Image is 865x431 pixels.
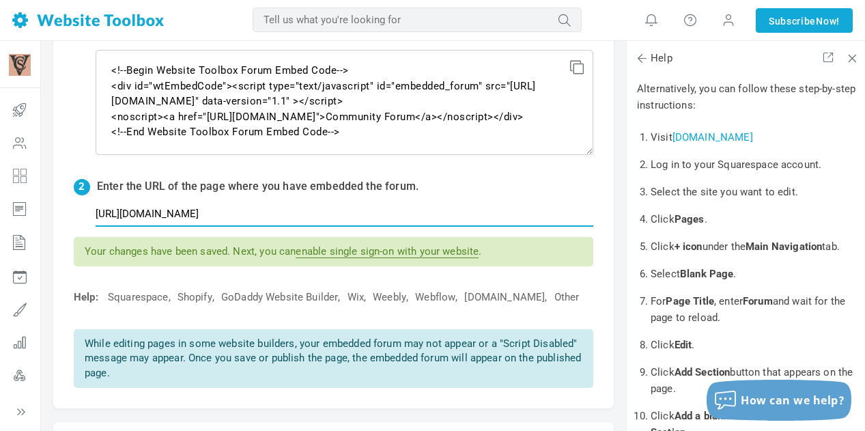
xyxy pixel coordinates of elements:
[651,359,857,402] li: Click button that appears on the page.
[666,295,714,307] b: Page Title
[178,290,212,305] a: Shopify
[756,8,853,33] a: SubscribeNow!
[67,290,593,305] div: , , , , , , ,
[651,288,857,331] li: For , enter and wait for the page to reload.
[651,233,857,260] li: Click under the tab.
[675,410,766,422] b: Add a blank section
[97,179,419,195] p: Enter the URL of the page where you have embedded the forum.
[651,151,857,178] li: Log in to your Squarespace account.
[680,268,734,280] b: Blank Page
[675,366,731,378] b: Add Section
[9,54,31,76] img: VCS_Logo_NewWebsiteBackground.png
[707,380,851,421] button: How can we help?
[221,290,338,305] a: GoDaddy Website Builder
[743,295,773,307] b: Forum
[464,290,545,305] a: [DOMAIN_NAME]
[554,290,580,305] a: Other
[635,51,649,65] span: Back
[675,339,692,351] b: Edit
[651,206,857,233] li: Click .
[746,240,822,253] b: Main Navigation
[74,237,593,266] p: Your changes have been saved. Next, you can .
[96,50,593,155] textarea: <!--Begin Website Toolbox Forum Embed Code--> <div id="wtEmbedCode"><script type="text/javascript...
[675,240,703,253] b: + icon
[675,213,705,225] b: Pages
[672,131,753,143] a: [DOMAIN_NAME]
[651,260,857,288] li: Select .
[651,178,857,206] li: Select the site you want to edit.
[651,331,857,359] li: Click .
[637,81,857,113] p: Alternatively, you can follow these step-by-step instructions:
[348,290,364,305] a: Wix
[373,290,406,305] a: Weebly
[415,290,455,305] a: Webflow
[74,179,90,195] span: 2
[74,291,98,303] span: Help:
[74,329,593,388] p: While editing pages in some website builders, your embedded forum may not appear or a "Script Dis...
[816,14,840,29] span: Now!
[108,290,169,305] a: Squarespace
[296,245,479,258] a: enable single sign-on with your website
[741,393,845,408] span: How can we help?
[651,124,857,151] li: Visit
[253,8,582,32] input: Tell us what you're looking for
[637,51,672,66] span: Help
[96,201,593,227] input: Example: https://www.yourdomain.com/forum/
